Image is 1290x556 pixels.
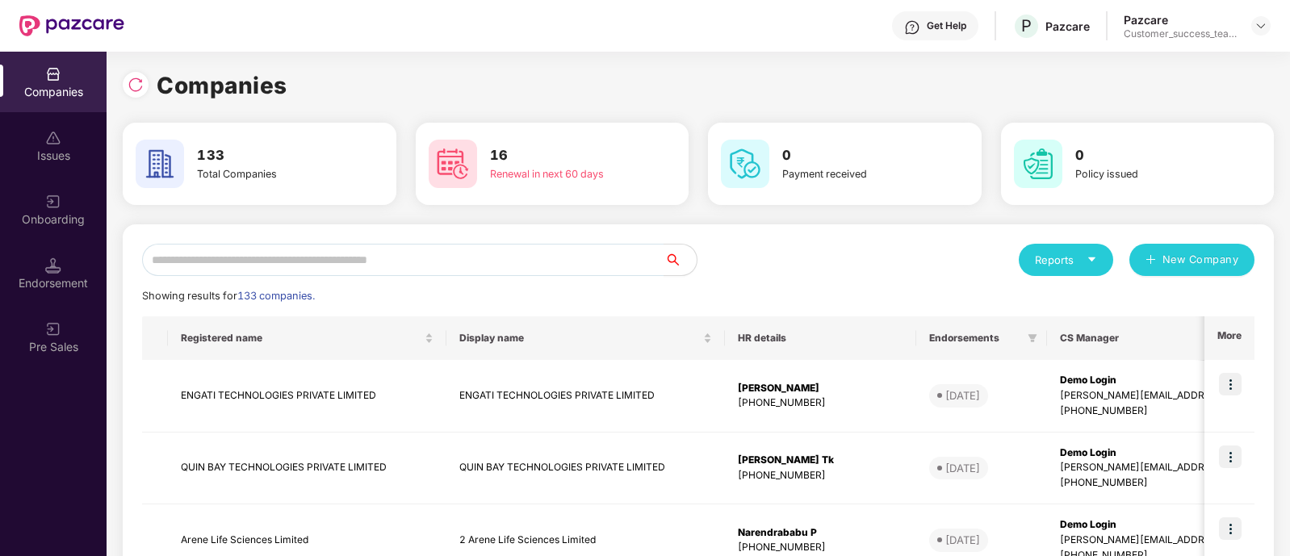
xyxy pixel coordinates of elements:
[45,321,61,337] img: svg+xml;base64,PHN2ZyB3aWR0aD0iMjAiIGhlaWdodD0iMjAiIHZpZXdCb3g9IjAgMCAyMCAyMCIgZmlsbD0ibm9uZSIgeG...
[490,166,629,182] div: Renewal in next 60 days
[782,166,921,182] div: Payment received
[1204,316,1254,360] th: More
[1129,244,1254,276] button: plusNew Company
[490,145,629,166] h3: 16
[1087,254,1097,265] span: caret-down
[197,166,336,182] div: Total Companies
[142,290,315,302] span: Showing results for
[1254,19,1267,32] img: svg+xml;base64,PHN2ZyBpZD0iRHJvcGRvd24tMzJ4MzIiIHhtbG5zPSJodHRwOi8vd3d3LnczLm9yZy8yMDAwL3N2ZyIgd2...
[1045,19,1090,34] div: Pazcare
[929,332,1021,345] span: Endorsements
[1075,145,1214,166] h3: 0
[168,433,446,505] td: QUIN BAY TECHNOLOGIES PRIVATE LIMITED
[429,140,477,188] img: svg+xml;base64,PHN2ZyB4bWxucz0iaHR0cDovL3d3dy53My5vcmcvMjAwMC9zdmciIHdpZHRoPSI2MCIgaGVpZ2h0PSI2MC...
[1028,333,1037,343] span: filter
[1021,16,1032,36] span: P
[945,532,980,548] div: [DATE]
[1219,445,1242,468] img: icon
[945,387,980,403] div: [DATE]
[168,316,446,360] th: Registered name
[927,19,966,32] div: Get Help
[1035,252,1097,268] div: Reports
[45,257,61,274] img: svg+xml;base64,PHN2ZyB3aWR0aD0iMTQuNSIgaGVpZ2h0PSIxNC41IiB2aWV3Qm94PSIwIDAgMTYgMTYiIGZpbGw9Im5vbm...
[197,145,336,166] h3: 133
[1024,328,1041,348] span: filter
[1146,254,1156,267] span: plus
[1124,27,1237,40] div: Customer_success_team_lead
[738,468,903,483] div: [PHONE_NUMBER]
[237,290,315,302] span: 133 companies.
[157,68,287,103] h1: Companies
[136,140,184,188] img: svg+xml;base64,PHN2ZyB4bWxucz0iaHR0cDovL3d3dy53My5vcmcvMjAwMC9zdmciIHdpZHRoPSI2MCIgaGVpZ2h0PSI2MC...
[45,194,61,210] img: svg+xml;base64,PHN2ZyB3aWR0aD0iMjAiIGhlaWdodD0iMjAiIHZpZXdCb3g9IjAgMCAyMCAyMCIgZmlsbD0ibm9uZSIgeG...
[459,332,700,345] span: Display name
[664,253,697,266] span: search
[904,19,920,36] img: svg+xml;base64,PHN2ZyBpZD0iSGVscC0zMngzMiIgeG1sbnM9Imh0dHA6Ly93d3cudzMub3JnLzIwMDAvc3ZnIiB3aWR0aD...
[664,244,697,276] button: search
[1219,373,1242,395] img: icon
[782,145,921,166] h3: 0
[725,316,916,360] th: HR details
[738,453,903,468] div: [PERSON_NAME] Tk
[1014,140,1062,188] img: svg+xml;base64,PHN2ZyB4bWxucz0iaHR0cDovL3d3dy53My5vcmcvMjAwMC9zdmciIHdpZHRoPSI2MCIgaGVpZ2h0PSI2MC...
[1162,252,1239,268] span: New Company
[45,130,61,146] img: svg+xml;base64,PHN2ZyBpZD0iSXNzdWVzX2Rpc2FibGVkIiB4bWxucz0iaHR0cDovL3d3dy53My5vcmcvMjAwMC9zdmciIH...
[1219,517,1242,540] img: icon
[181,332,421,345] span: Registered name
[738,525,903,541] div: Narendrababu P
[738,395,903,411] div: [PHONE_NUMBER]
[1075,166,1214,182] div: Policy issued
[721,140,769,188] img: svg+xml;base64,PHN2ZyB4bWxucz0iaHR0cDovL3d3dy53My5vcmcvMjAwMC9zdmciIHdpZHRoPSI2MCIgaGVpZ2h0PSI2MC...
[945,460,980,476] div: [DATE]
[446,360,725,433] td: ENGATI TECHNOLOGIES PRIVATE LIMITED
[128,77,144,93] img: svg+xml;base64,PHN2ZyBpZD0iUmVsb2FkLTMyeDMyIiB4bWxucz0iaHR0cDovL3d3dy53My5vcmcvMjAwMC9zdmciIHdpZH...
[168,360,446,433] td: ENGATI TECHNOLOGIES PRIVATE LIMITED
[45,66,61,82] img: svg+xml;base64,PHN2ZyBpZD0iQ29tcGFuaWVzIiB4bWxucz0iaHR0cDovL3d3dy53My5vcmcvMjAwMC9zdmciIHdpZHRoPS...
[446,433,725,505] td: QUIN BAY TECHNOLOGIES PRIVATE LIMITED
[1124,12,1237,27] div: Pazcare
[738,381,903,396] div: [PERSON_NAME]
[19,15,124,36] img: New Pazcare Logo
[446,316,725,360] th: Display name
[738,540,903,555] div: [PHONE_NUMBER]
